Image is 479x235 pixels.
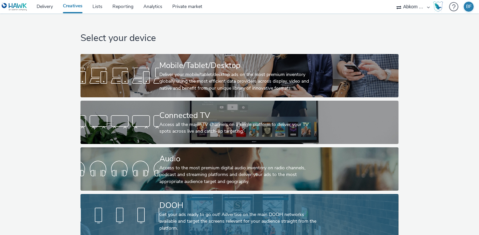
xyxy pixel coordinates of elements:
div: Access to the most premium digital audio inventory on radio channels, podcast and streaming platf... [159,165,317,185]
div: Access all the major TV channels on a single platform to deliver your TV spots across live and ca... [159,121,317,135]
div: Audio [159,153,317,165]
div: Connected TV [159,110,317,121]
div: Deliver your mobile/tablet/desktop ads on the most premium inventory globally using the most effi... [159,71,317,92]
img: undefined Logo [2,3,27,11]
h1: Select your device [80,32,398,45]
a: Connected TVAccess all the major TV channels on a single platform to deliver your TV spots across... [80,101,398,144]
div: Mobile/Tablet/Desktop [159,60,317,71]
div: BF [466,2,472,12]
a: Mobile/Tablet/DesktopDeliver your mobile/tablet/desktop ads on the most premium inventory globall... [80,54,398,97]
img: Hawk Academy [433,1,443,12]
div: DOOH [159,200,317,211]
div: Get your ads ready to go out! Advertise on the main DOOH networks available and target the screen... [159,211,317,232]
a: AudioAccess to the most premium digital audio inventory on radio channels, podcast and streaming ... [80,147,398,191]
a: Hawk Academy [433,1,446,12]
